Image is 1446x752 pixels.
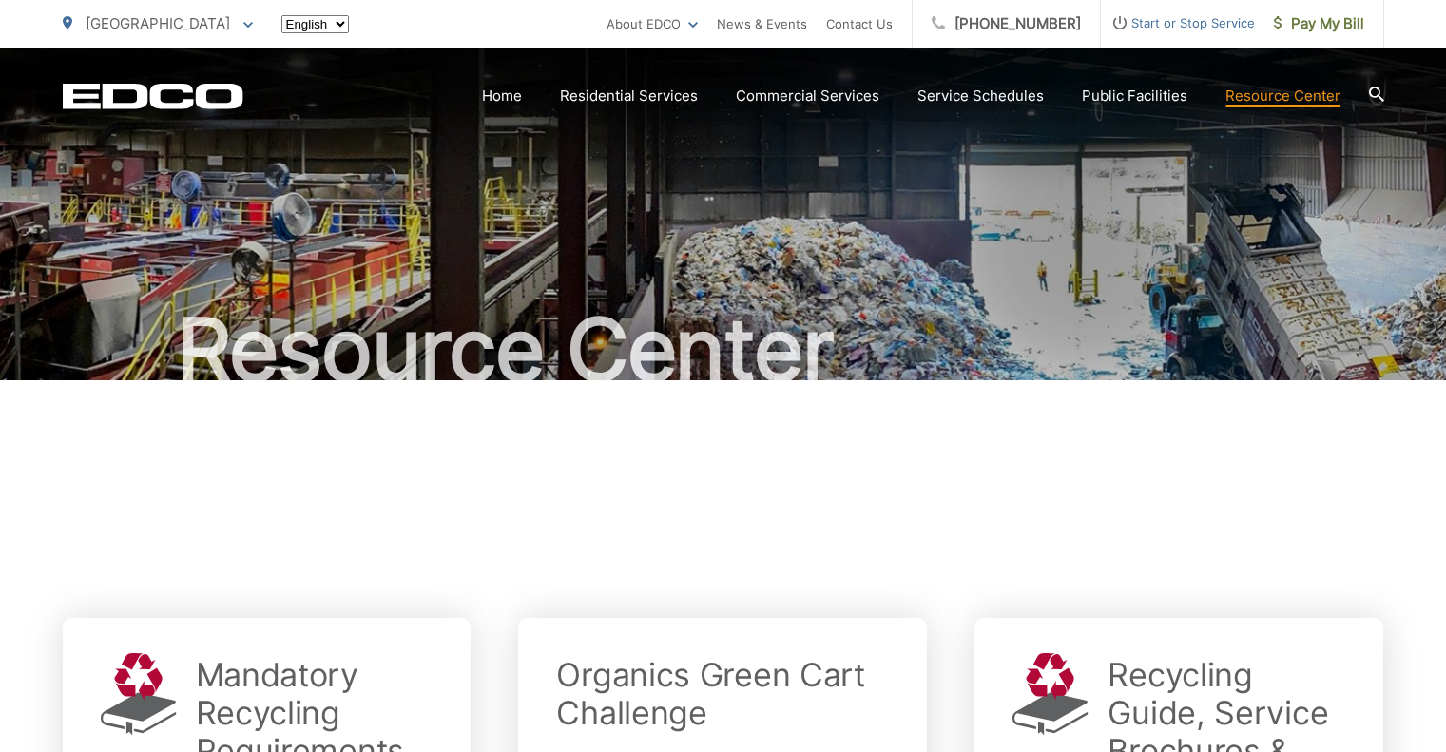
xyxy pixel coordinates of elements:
[281,15,349,33] select: Select a language
[607,12,698,35] a: About EDCO
[482,85,522,107] a: Home
[63,302,1384,397] h1: Resource Center
[556,656,889,732] h2: Organics Green Cart Challenge
[826,12,893,35] a: Contact Us
[1274,12,1364,35] span: Pay My Bill
[560,85,698,107] a: Residential Services
[736,85,879,107] a: Commercial Services
[917,85,1044,107] a: Service Schedules
[63,83,243,109] a: EDCD logo. Return to the homepage.
[1082,85,1187,107] a: Public Facilities
[86,14,230,32] span: [GEOGRAPHIC_DATA]
[1225,85,1340,107] a: Resource Center
[717,12,807,35] a: News & Events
